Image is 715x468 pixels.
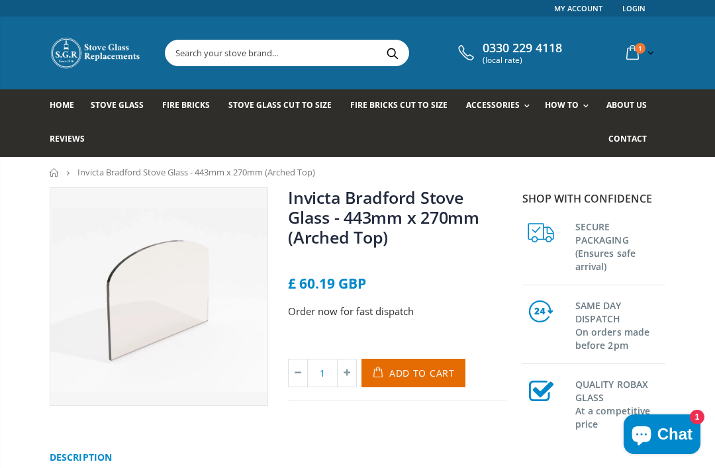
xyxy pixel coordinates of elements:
[545,89,595,123] a: How To
[50,188,267,405] img: ArchedTopstoveglass2_126e2cdd-a82f-4c76-a085-08e868c4a6da_800x_crop_center.webp
[91,99,144,111] span: Stove Glass
[608,123,657,157] a: Contact
[162,99,210,111] span: Fire Bricks
[608,133,647,144] span: Contact
[522,191,665,207] p: Shop with confidence
[350,99,448,111] span: Fire Bricks Cut To Size
[288,186,479,248] a: Invicta Bradford Stove Glass - 443mm x 270mm (Arched Top)
[50,123,95,157] a: Reviews
[620,414,704,457] inbox-online-store-chat: Shopify online store chat
[350,89,457,123] a: Fire Bricks Cut To Size
[606,99,647,111] span: About us
[466,99,520,111] span: Accessories
[466,89,536,123] a: Accessories
[50,168,60,177] a: Home
[77,166,315,178] span: Invicta Bradford Stove Glass - 443mm x 270mm (Arched Top)
[545,99,579,111] span: How To
[575,297,665,352] h3: SAME DAY DISPATCH On orders made before 2pm
[575,375,665,431] h3: QUALITY ROBAX GLASS At a competitive price
[288,274,366,293] span: £ 60.19 GBP
[377,40,407,66] button: Search
[166,40,530,66] input: Search your stove brand...
[606,89,657,123] a: About us
[228,89,341,123] a: Stove Glass Cut To Size
[50,99,74,111] span: Home
[50,89,84,123] a: Home
[162,89,220,123] a: Fire Bricks
[575,218,665,273] h3: SECURE PACKAGING (Ensures safe arrival)
[50,36,142,70] img: Stove Glass Replacement
[228,99,331,111] span: Stove Glass Cut To Size
[288,304,506,319] p: Order now for fast dispatch
[50,133,85,144] span: Reviews
[361,359,465,387] button: Add to Cart
[91,89,154,123] a: Stove Glass
[621,40,657,66] a: 1
[635,43,645,54] span: 1
[389,367,455,379] span: Add to Cart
